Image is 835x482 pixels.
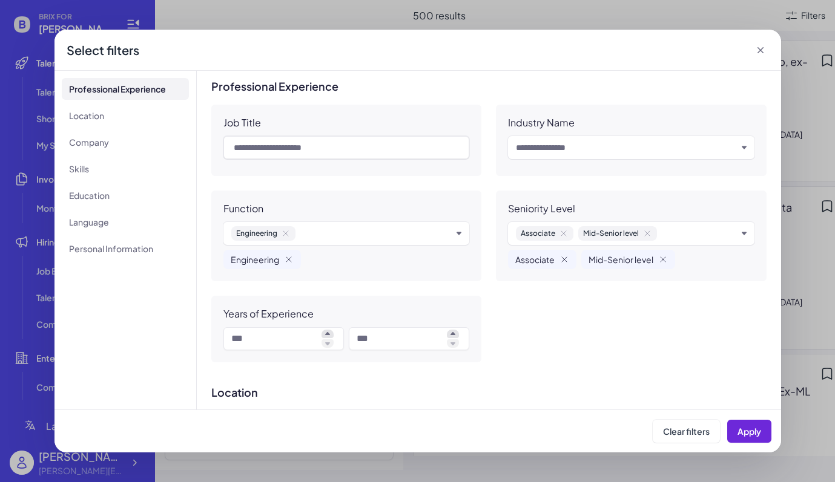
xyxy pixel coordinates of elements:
[727,420,771,443] button: Apply
[62,238,189,259] li: Personal Information
[653,420,720,443] button: Clear filters
[211,386,767,399] h3: Location
[516,226,573,241] span: Associate
[62,158,189,180] li: Skills
[578,226,657,241] span: Mid-Senior level
[211,80,767,93] h3: Professional Experience
[62,184,189,206] li: Education
[515,253,555,265] span: Associate
[663,426,710,437] span: Clear filters
[231,226,295,241] button: Engineering
[284,255,294,264] button: Remove Engineering
[508,117,575,129] div: Industry Name
[658,255,668,264] button: Remove Mid-Senior level
[559,255,569,264] button: Remove Associate
[231,253,279,265] span: Engineering
[62,131,189,153] li: Company
[223,308,314,320] div: Years of Experience
[62,78,189,100] li: Professional Experience
[223,203,263,215] div: Function
[738,426,761,437] span: Apply
[516,226,737,241] button: AssociateMid-Senior level
[508,203,575,215] div: Seniority Level
[62,105,189,126] li: Location
[67,42,139,59] div: Select filters
[589,253,653,265] span: Mid-Senior level
[223,117,261,129] div: Job Title
[62,211,189,233] li: Language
